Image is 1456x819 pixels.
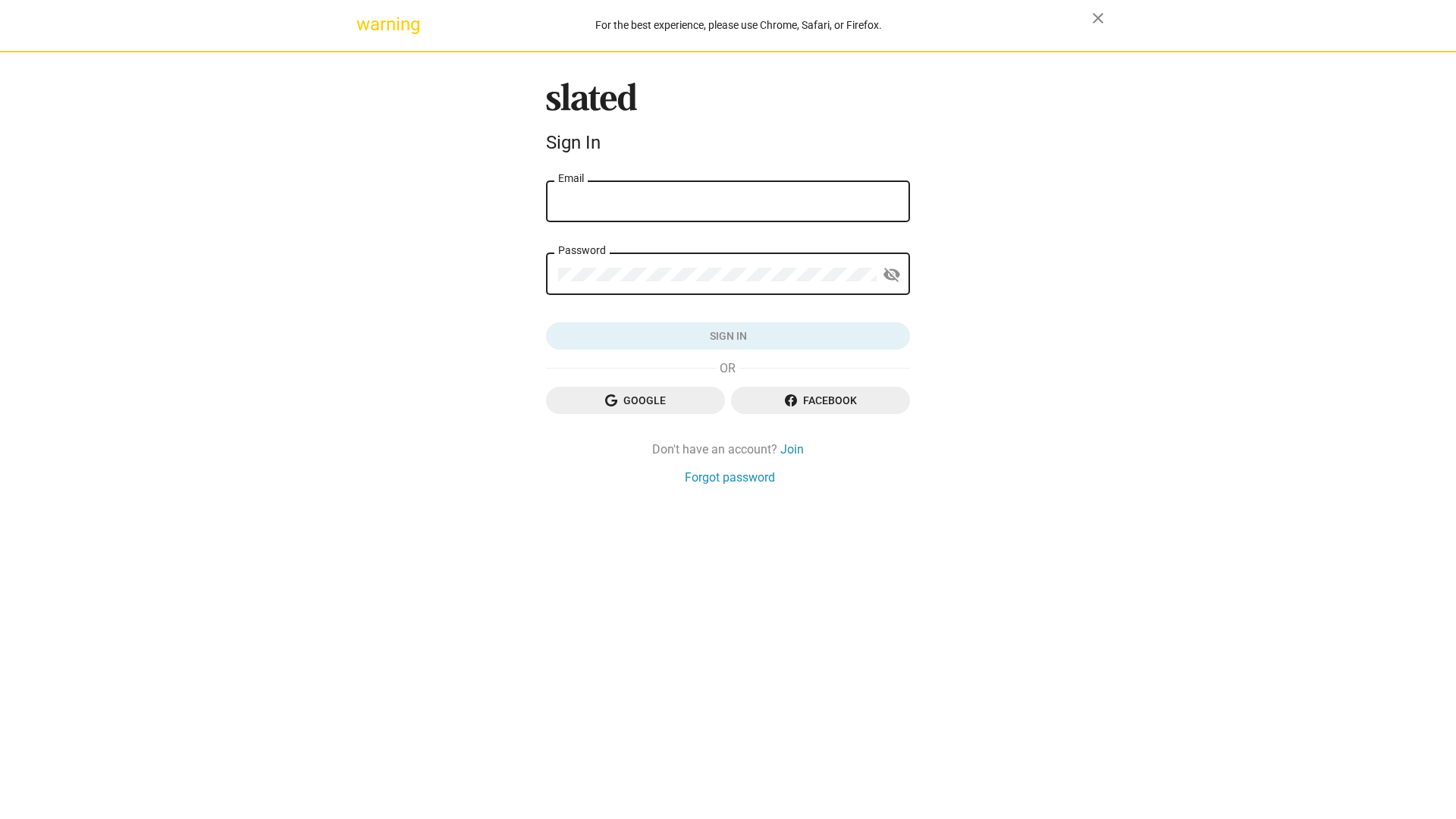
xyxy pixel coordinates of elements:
[877,260,907,290] button: Show password
[385,15,1092,36] div: For the best experience, please use Chrome, Safari, or Firefox.
[546,132,910,153] div: Sign In
[356,15,375,33] mat-icon: warning
[1089,9,1107,27] mat-icon: close
[780,441,804,457] a: Join
[558,387,713,414] span: Google
[685,469,775,485] a: Forgot password
[883,263,901,287] mat-icon: visibility_off
[546,387,725,414] button: Google
[743,387,898,414] span: Facebook
[546,441,910,457] div: Don't have an account?
[546,83,910,160] sl-branding: Sign In
[731,387,910,414] button: Facebook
